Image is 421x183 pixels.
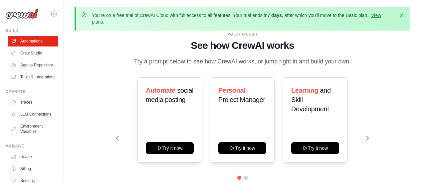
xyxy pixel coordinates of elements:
[146,87,193,103] span: social media posting
[146,142,194,154] button: Try it now
[131,57,354,66] p: Try a prompt below to see how CrewAI works, or jump right in and build your own.
[8,121,58,137] a: Environment Variables
[218,142,266,154] button: Try it now
[8,163,58,174] a: Billing
[8,151,58,162] a: Usage
[8,60,58,70] a: Agents Repository
[116,40,369,51] h1: See how CrewAI works
[291,87,318,94] span: Learning
[8,109,58,120] a: LLM Connections
[8,36,58,46] a: Automations
[8,97,58,108] a: Traces
[291,142,339,154] button: Try it now
[218,96,265,103] span: Project Manager
[5,9,39,19] img: Logo
[5,89,58,94] div: Operate
[92,12,394,25] p: You're on a free trial of CrewAI Cloud with full access to all features. Your trial ends in , aft...
[146,87,175,94] span: Automate
[8,48,58,58] a: Crew Studio
[5,143,58,149] div: Manage
[267,13,282,18] strong: 7 days
[218,87,245,94] span: Personal
[116,32,369,37] div: WALKTHROUGH
[291,87,331,113] span: and Skill Development
[5,28,58,33] div: Build
[8,72,58,82] a: Tools & Integrations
